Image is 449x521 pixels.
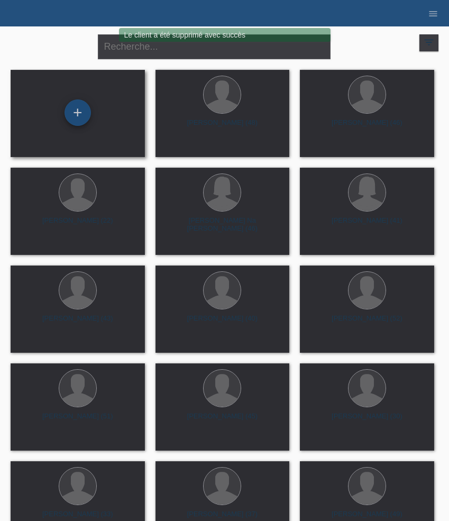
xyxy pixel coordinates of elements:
[164,216,281,233] div: [PERSON_NAME] Na [PERSON_NAME] (46)
[65,104,90,122] div: Enregistrer le client
[423,36,435,48] i: filter_list
[164,314,281,331] div: [PERSON_NAME] (40)
[308,216,426,233] div: [PERSON_NAME] (41)
[308,118,426,135] div: [PERSON_NAME] (46)
[428,8,438,19] i: menu
[19,216,136,233] div: [PERSON_NAME] (22)
[98,34,331,59] input: Recherche...
[119,28,331,42] div: Le client a été supprimé avec succès
[423,10,444,16] a: menu
[19,314,136,331] div: [PERSON_NAME] (43)
[164,118,281,135] div: [PERSON_NAME] (48)
[308,412,426,429] div: [PERSON_NAME] (30)
[19,412,136,429] div: [PERSON_NAME] (51)
[308,314,426,331] div: [PERSON_NAME] (52)
[164,412,281,429] div: [PERSON_NAME] (45)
